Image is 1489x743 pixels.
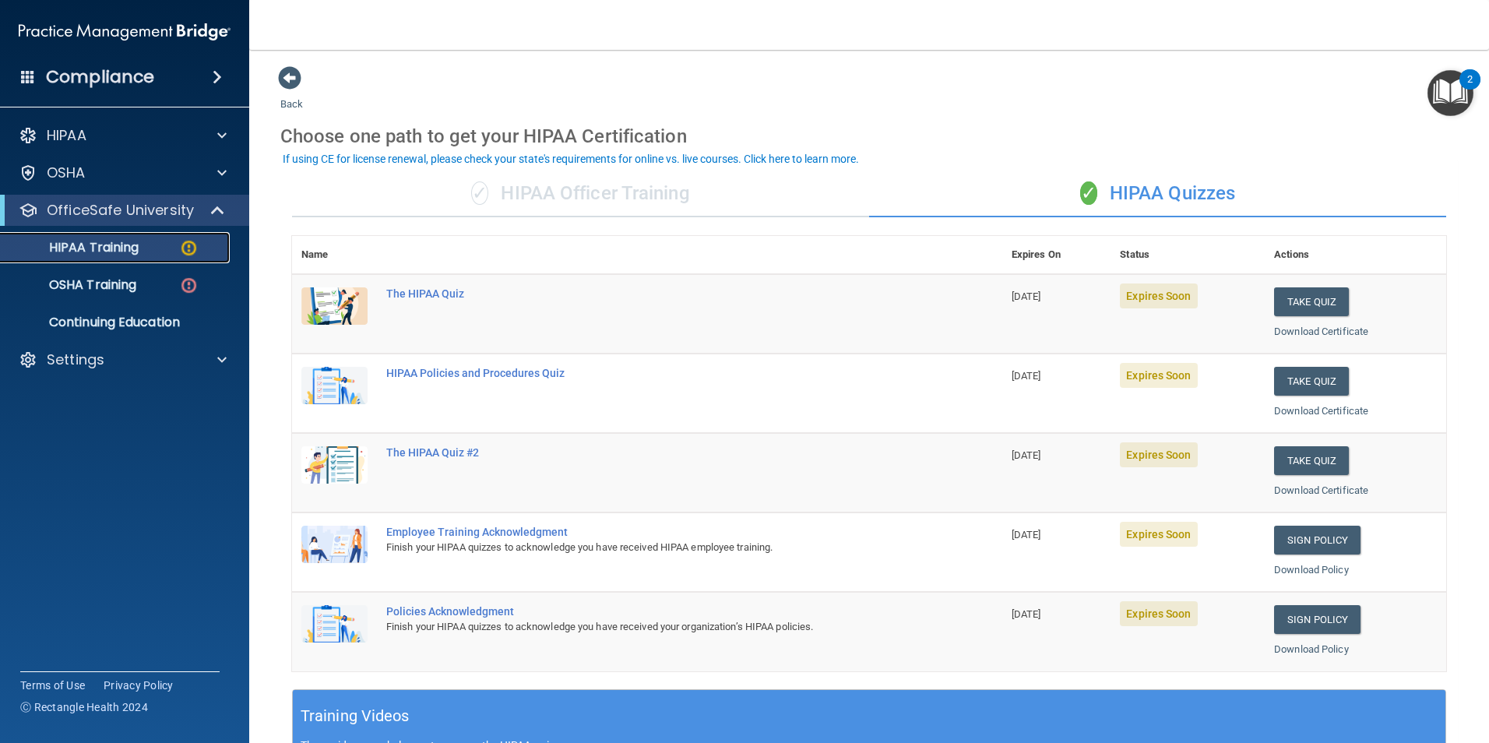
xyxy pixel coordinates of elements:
[280,79,303,110] a: Back
[19,126,227,145] a: HIPAA
[1080,181,1097,205] span: ✓
[20,699,148,715] span: Ⓒ Rectangle Health 2024
[386,367,924,379] div: HIPAA Policies and Procedures Quiz
[386,287,924,300] div: The HIPAA Quiz
[1274,526,1361,555] a: Sign Policy
[1120,442,1197,467] span: Expires Soon
[10,277,136,293] p: OSHA Training
[1012,370,1041,382] span: [DATE]
[19,350,227,369] a: Settings
[10,315,223,330] p: Continuing Education
[869,171,1446,217] div: HIPAA Quizzes
[1002,236,1111,274] th: Expires On
[179,238,199,258] img: warning-circle.0cc9ac19.png
[280,114,1458,159] div: Choose one path to get your HIPAA Certification
[10,240,139,255] p: HIPAA Training
[1012,449,1041,461] span: [DATE]
[47,201,194,220] p: OfficeSafe University
[292,236,377,274] th: Name
[19,201,226,220] a: OfficeSafe University
[1467,79,1473,100] div: 2
[47,350,104,369] p: Settings
[47,164,86,182] p: OSHA
[1120,522,1197,547] span: Expires Soon
[1012,291,1041,302] span: [DATE]
[179,276,199,295] img: danger-circle.6113f641.png
[1265,236,1446,274] th: Actions
[20,678,85,693] a: Terms of Use
[471,181,488,205] span: ✓
[301,703,410,730] h5: Training Videos
[19,16,231,48] img: PMB logo
[283,153,859,164] div: If using CE for license renewal, please check your state's requirements for online vs. live cours...
[1274,484,1368,496] a: Download Certificate
[386,526,924,538] div: Employee Training Acknowledgment
[1012,529,1041,541] span: [DATE]
[386,605,924,618] div: Policies Acknowledgment
[1220,632,1470,695] iframe: Drift Widget Chat Controller
[1274,326,1368,337] a: Download Certificate
[1111,236,1265,274] th: Status
[104,678,174,693] a: Privacy Policy
[1274,287,1349,316] button: Take Quiz
[46,66,154,88] h4: Compliance
[292,171,869,217] div: HIPAA Officer Training
[386,618,924,636] div: Finish your HIPAA quizzes to acknowledge you have received your organization’s HIPAA policies.
[1012,608,1041,620] span: [DATE]
[47,126,86,145] p: HIPAA
[386,538,924,557] div: Finish your HIPAA quizzes to acknowledge you have received HIPAA employee training.
[1274,446,1349,475] button: Take Quiz
[1274,605,1361,634] a: Sign Policy
[1120,363,1197,388] span: Expires Soon
[19,164,227,182] a: OSHA
[1120,601,1197,626] span: Expires Soon
[280,151,861,167] button: If using CE for license renewal, please check your state's requirements for online vs. live cours...
[1120,283,1197,308] span: Expires Soon
[1274,405,1368,417] a: Download Certificate
[1427,70,1473,116] button: Open Resource Center, 2 new notifications
[1274,367,1349,396] button: Take Quiz
[1274,564,1349,576] a: Download Policy
[386,446,924,459] div: The HIPAA Quiz #2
